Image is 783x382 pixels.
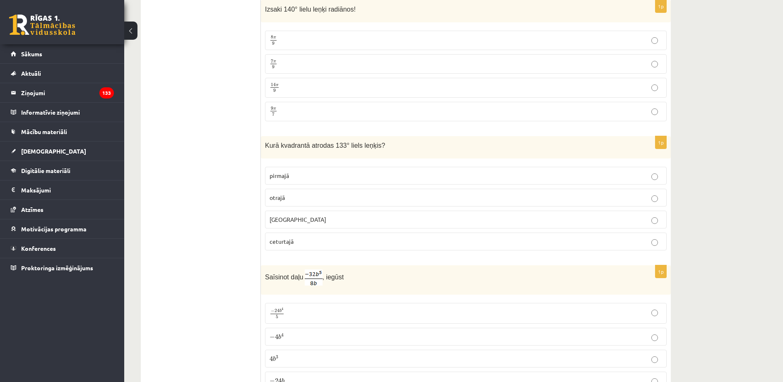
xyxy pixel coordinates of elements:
a: Proktoringa izmēģinājums [11,258,114,277]
span: Proktoringa izmēģinājums [21,264,93,271]
span: 14 [271,83,276,86]
span: , iegūst [323,274,344,281]
legend: Ziņojumi [21,83,114,102]
span: Motivācijas programma [21,225,87,233]
span: b [278,334,281,339]
span: 9 [272,42,275,46]
span: π [273,108,276,111]
span: 8 [271,36,273,39]
span: Aktuāli [21,70,41,77]
a: Rīgas 1. Tālmācības vidusskola [9,14,75,35]
a: Aktuāli [11,64,114,83]
span: Digitālie materiāli [21,167,70,174]
span: Kurā kvadrantā atrodas 133° liels leņķis? [265,142,385,149]
span: 4 [281,334,284,337]
span: − [271,309,275,313]
span: π [273,37,276,39]
a: Digitālie materiāli [11,161,114,180]
span: π [276,84,279,87]
span: Mācību materiāli [21,128,67,135]
input: ceturtajā [651,239,658,246]
span: 4 [270,356,273,361]
input: pirmajā [651,173,658,180]
span: Konferences [21,245,56,252]
span: − [270,335,275,340]
a: Motivācijas programma [11,219,114,238]
a: Maksājumi [11,180,114,199]
span: 7 [272,113,275,116]
span: b [279,309,282,312]
p: 1p [655,136,667,149]
span: π [273,60,276,63]
img: 8BAhdq2J21z20AAAAASUVORK5CYII= [305,269,323,286]
span: 9 [273,89,276,93]
span: Saīsinot daļu [265,274,304,281]
span: [GEOGRAPHIC_DATA] [270,216,326,223]
input: [GEOGRAPHIC_DATA] [651,217,658,224]
span: 5 [276,315,278,319]
a: Informatīvie ziņojumi [11,103,114,122]
a: Sākums [11,44,114,63]
span: 3 [276,356,278,359]
legend: Informatīvie ziņojumi [21,103,114,122]
i: 133 [99,87,114,99]
a: Mācību materiāli [11,122,114,141]
a: Atzīmes [11,200,114,219]
span: 7 [271,59,273,63]
span: b [273,356,276,361]
span: pirmajā [270,172,289,179]
span: ceturtajā [270,238,294,245]
span: 9 [272,65,275,69]
legend: Maksājumi [21,180,114,199]
span: otrajā [270,194,285,201]
a: Ziņojumi133 [11,83,114,102]
p: 1p [655,265,667,278]
a: [DEMOGRAPHIC_DATA] [11,142,114,161]
input: otrajā [651,195,658,202]
span: Sākums [21,50,42,58]
span: 9 [271,107,273,111]
span: [DEMOGRAPHIC_DATA] [21,147,86,155]
span: Izsaki 140° lielu leņķi radiānos! [265,6,356,13]
span: 24 [275,309,279,312]
span: 4 [282,308,283,310]
span: 4 [275,334,278,339]
span: Atzīmes [21,206,43,213]
a: Konferences [11,239,114,258]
